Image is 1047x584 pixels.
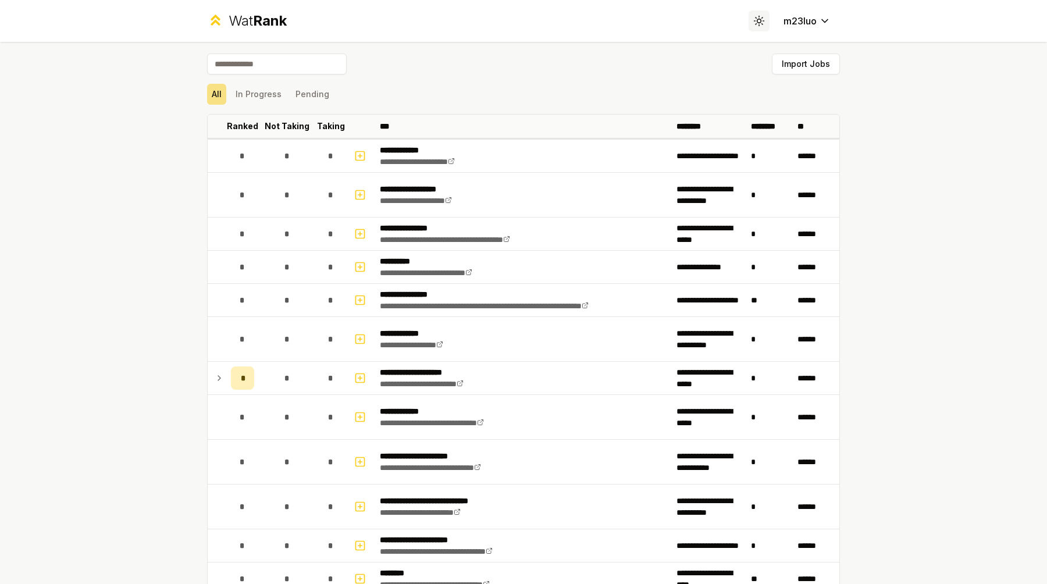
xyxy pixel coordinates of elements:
p: Not Taking [265,120,309,132]
p: Taking [317,120,345,132]
div: Wat [229,12,287,30]
button: Import Jobs [772,54,840,74]
button: In Progress [231,84,286,105]
button: All [207,84,226,105]
a: WatRank [207,12,287,30]
button: m23luo [774,10,840,31]
span: m23luo [784,14,817,28]
button: Pending [291,84,334,105]
p: Ranked [227,120,258,132]
span: Rank [253,12,287,29]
